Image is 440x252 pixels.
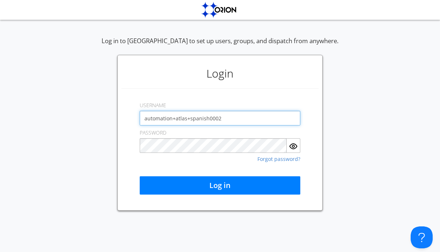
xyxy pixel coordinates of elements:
[289,142,298,151] img: eye.svg
[140,129,166,136] label: PASSWORD
[140,176,300,195] button: Log in
[140,138,287,153] input: Password
[121,59,319,88] h1: Login
[140,102,166,109] label: USERNAME
[102,37,338,55] div: Log in to [GEOGRAPHIC_DATA] to set up users, groups, and dispatch from anywhere.
[287,138,300,153] button: Show Password
[257,157,300,162] a: Forgot password?
[411,226,433,248] iframe: Toggle Customer Support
